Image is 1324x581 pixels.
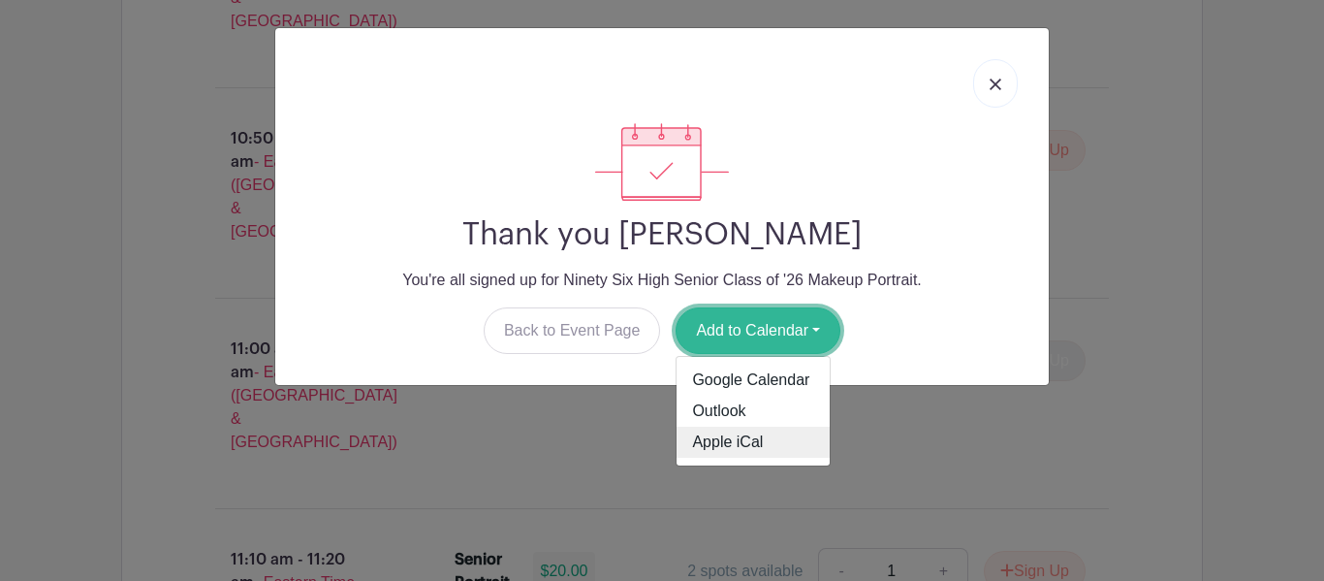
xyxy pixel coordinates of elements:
[990,79,1001,90] img: close_button-5f87c8562297e5c2d7936805f587ecaba9071eb48480494691a3f1689db116b3.svg
[291,216,1033,253] h2: Thank you [PERSON_NAME]
[677,396,830,427] a: Outlook
[677,365,830,396] a: Google Calendar
[677,427,830,458] a: Apple iCal
[676,307,840,354] button: Add to Calendar
[595,123,729,201] img: signup_complete-c468d5dda3e2740ee63a24cb0ba0d3ce5d8a4ecd24259e683200fb1569d990c8.svg
[291,269,1033,292] p: You're all signed up for Ninety Six High Senior Class of '26 Makeup Portrait.
[484,307,661,354] a: Back to Event Page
